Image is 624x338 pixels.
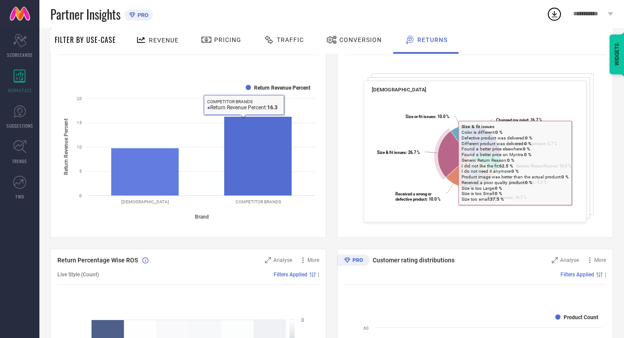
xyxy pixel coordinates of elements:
[509,180,535,185] tspan: Quality Issues
[496,118,528,122] tspan: Changed my mind
[509,180,546,185] text: : 3.3 %
[552,257,558,263] svg: Zoom
[395,192,441,202] text: : 10.0 %
[395,192,432,202] tspan: Received a wrong or defective product
[405,114,449,119] text: : 10.0 %
[16,193,24,200] span: FWD
[594,257,606,263] span: More
[254,85,310,91] text: Return Revenue Percent
[605,272,606,278] span: |
[372,87,427,93] span: [DEMOGRAPHIC_DATA]
[8,87,32,94] span: WORKSPACE
[339,36,382,43] span: Conversion
[363,326,369,331] text: 60
[337,254,370,268] div: Premium
[561,272,594,278] span: Filters Applied
[318,272,319,278] span: |
[546,6,562,22] div: Open download list
[307,257,319,263] span: More
[377,150,406,155] tspan: Size & fit issues
[488,195,527,200] text: : 16.7 %
[515,141,545,146] tspan: Different product
[417,36,448,43] span: Returns
[273,257,292,263] span: Analyse
[79,169,82,174] text: 5
[79,193,82,198] text: 0
[405,114,435,119] tspan: Size or fit issues
[57,257,138,264] span: Return Percentage Wise ROS
[77,96,82,101] text: 20
[236,199,281,204] text: COMPETITOR BRANDS
[57,272,99,278] span: Live Style (Count)
[515,141,557,146] text: : 6.7 %
[516,164,571,168] text: : 10.0 %
[55,35,116,45] span: Filter By Use-Case
[195,214,209,220] tspan: Brand
[63,118,69,175] tspan: Return Revenue Percent
[265,257,271,263] svg: Zoom
[301,317,304,323] text: 0
[214,36,241,43] span: Pricing
[7,52,33,58] span: SCORECARDS
[488,195,513,200] tspan: Quality issues
[149,37,179,44] span: Revenue
[377,150,420,155] text: : 26.7 %
[7,122,33,129] span: SUGGESTIONS
[50,5,120,23] span: Partner Insights
[77,145,82,150] text: 10
[560,257,579,263] span: Analyse
[496,118,542,122] text: : 16.7 %
[12,158,27,164] span: TRENDS
[373,257,455,264] span: Customer rating distributions
[564,314,598,321] text: Product Count
[516,164,557,168] tspan: Generic Return Reason
[277,36,304,43] span: Traffic
[121,199,169,204] text: [DEMOGRAPHIC_DATA]
[135,12,148,18] span: PRO
[274,272,307,278] span: Filters Applied
[77,120,82,125] text: 15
